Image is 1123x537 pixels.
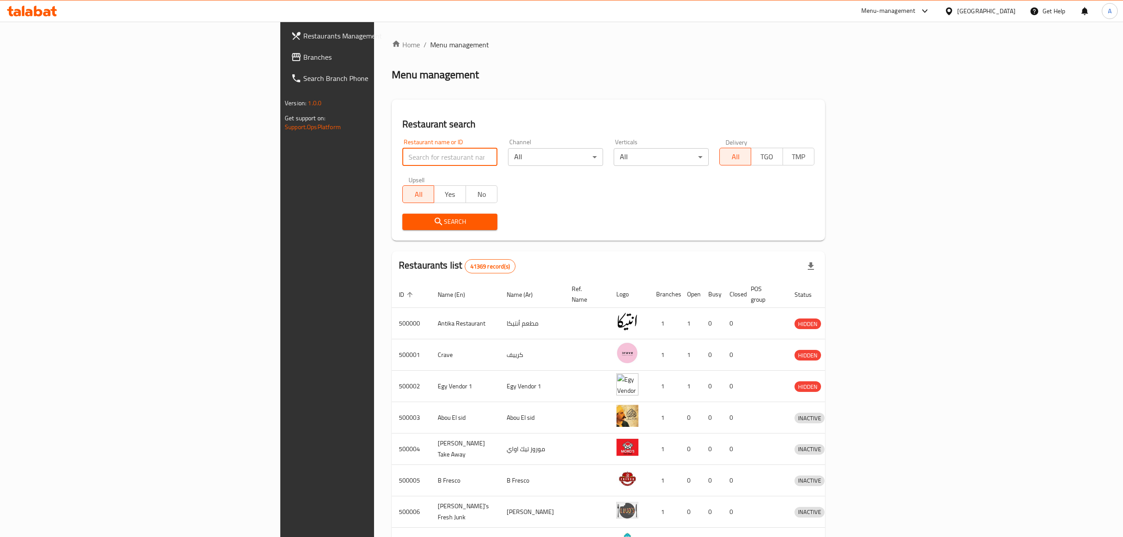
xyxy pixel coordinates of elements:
div: All [508,148,603,166]
span: Branches [303,52,461,62]
button: TGO [751,148,783,165]
a: Search Branch Phone [284,68,468,89]
td: 0 [722,339,744,371]
div: Menu-management [861,6,916,16]
nav: breadcrumb [392,39,825,50]
span: Name (En) [438,289,477,300]
img: Antika Restaurant [616,311,638,333]
td: 0 [722,371,744,402]
td: 0 [701,308,722,339]
span: INACTIVE [795,413,825,423]
img: Egy Vendor 1 [616,373,638,395]
button: All [402,185,434,203]
th: Branches [649,281,680,308]
td: 0 [701,496,722,528]
a: Restaurants Management [284,25,468,46]
span: All [723,150,748,163]
input: Search for restaurant name or ID.. [402,148,497,166]
span: TGO [755,150,779,163]
div: Export file [800,256,821,277]
td: 0 [701,465,722,496]
td: 0 [680,496,701,528]
span: 1.0.0 [308,97,321,109]
td: مطعم أنتيكا [500,308,565,339]
td: 0 [680,402,701,433]
img: Lujo's Fresh Junk [616,499,638,521]
span: Get support on: [285,112,325,124]
td: 0 [701,371,722,402]
span: Name (Ar) [507,289,544,300]
td: 0 [701,433,722,465]
span: Yes [438,188,462,201]
th: Closed [722,281,744,308]
span: All [406,188,431,201]
td: 1 [649,465,680,496]
button: No [466,185,497,203]
span: HIDDEN [795,350,821,361]
td: 1 [680,308,701,339]
td: 0 [722,433,744,465]
button: All [719,148,751,165]
img: Crave [616,342,638,364]
td: Abou El sid [500,402,565,433]
td: موروز تيك اواي [500,433,565,465]
span: Search [409,216,490,227]
label: Upsell [409,176,425,183]
td: كرييف [500,339,565,371]
span: TMP [787,150,811,163]
img: Abou El sid [616,405,638,427]
td: Egy Vendor 1 [500,371,565,402]
td: 1 [680,339,701,371]
td: 1 [649,496,680,528]
span: ID [399,289,416,300]
td: 0 [680,433,701,465]
td: 1 [649,402,680,433]
span: HIDDEN [795,319,821,329]
div: INACTIVE [795,413,825,423]
span: A [1108,6,1112,16]
td: 0 [722,308,744,339]
span: INACTIVE [795,476,825,486]
td: 0 [680,465,701,496]
div: INACTIVE [795,476,825,486]
th: Busy [701,281,722,308]
button: TMP [783,148,814,165]
div: HIDDEN [795,381,821,392]
span: Restaurants Management [303,31,461,41]
img: Moro's Take Away [616,436,638,458]
a: Branches [284,46,468,68]
span: INACTIVE [795,444,825,454]
td: 0 [701,339,722,371]
span: Status [795,289,823,300]
td: 0 [701,402,722,433]
span: INACTIVE [795,507,825,517]
label: Delivery [726,139,748,145]
div: Total records count [465,259,516,273]
th: Open [680,281,701,308]
img: B Fresco [616,468,638,490]
span: Version: [285,97,306,109]
td: 1 [649,433,680,465]
td: 0 [722,496,744,528]
a: Support.OpsPlatform [285,121,341,133]
span: POS group [751,284,777,305]
td: B Fresco [500,465,565,496]
span: Search Branch Phone [303,73,461,84]
th: Logo [609,281,649,308]
td: 0 [722,465,744,496]
td: 1 [649,308,680,339]
span: HIDDEN [795,382,821,392]
span: 41369 record(s) [465,262,515,271]
td: 0 [722,402,744,433]
span: Ref. Name [572,284,599,305]
div: [GEOGRAPHIC_DATA] [957,6,1016,16]
div: HIDDEN [795,318,821,329]
h2: Restaurant search [402,118,814,131]
td: 1 [649,371,680,402]
button: Search [402,214,497,230]
td: 1 [649,339,680,371]
span: No [470,188,494,201]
